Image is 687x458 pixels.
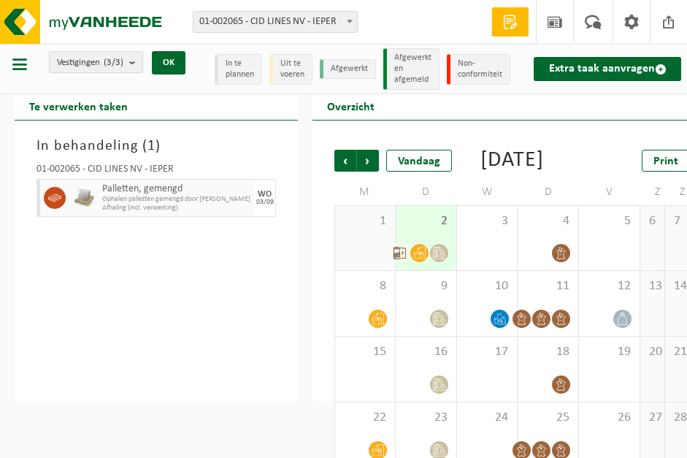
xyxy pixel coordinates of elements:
span: 01-002065 - CID LINES NV - IEPER [193,11,358,33]
span: 19 [586,344,632,360]
h2: Overzicht [312,91,389,120]
span: 1 [147,139,156,153]
span: Ophalen palletten gemengd door [PERSON_NAME] [102,195,250,204]
div: 01-002065 - CID LINES NV - IEPER [37,164,276,179]
span: 17 [464,344,510,360]
span: Palletten, gemengd [102,183,250,195]
span: 15 [342,344,388,360]
li: In te plannen [215,54,262,85]
span: 16 [403,344,449,360]
span: Print [653,156,678,167]
span: 01-002065 - CID LINES NV - IEPER [193,12,357,32]
td: V [579,179,640,205]
td: Z [640,179,665,205]
span: 7 [672,213,682,229]
div: Vandaag [386,150,452,172]
div: WO [258,190,272,199]
div: 03/09 [256,199,274,206]
span: 14 [672,278,682,294]
span: 10 [464,278,510,294]
span: 20 [648,344,657,360]
button: Vestigingen(3/3) [49,51,143,73]
span: 9 [403,278,449,294]
li: Afgewerkt [320,59,376,79]
span: 26 [586,410,632,426]
span: Afhaling (incl. verwerking) [102,204,250,213]
span: 4 [525,213,571,229]
span: 22 [342,410,388,426]
img: LP-PA-00000-WDN-11 [73,187,95,209]
span: 24 [464,410,510,426]
span: 11 [525,278,571,294]
span: 1 [342,213,388,229]
span: 12 [586,278,632,294]
h2: Te verwerken taken [15,91,142,120]
li: Uit te voeren [269,54,312,85]
span: 28 [672,410,682,426]
li: Afgewerkt en afgemeld [383,48,440,90]
span: Volgende [357,150,379,172]
span: 5 [586,213,632,229]
span: Vestigingen [57,52,123,74]
span: 21 [672,344,682,360]
li: Non-conformiteit [447,54,510,85]
count: (3/3) [104,58,123,67]
td: M [334,179,396,205]
a: Extra taak aanvragen [534,57,681,80]
td: D [396,179,457,205]
td: D [518,179,579,205]
span: 8 [342,278,388,294]
span: 23 [403,410,449,426]
button: OK [152,51,185,75]
span: 6 [648,213,657,229]
span: Vorige [334,150,356,172]
span: 18 [525,344,571,360]
div: [DATE] [480,150,544,172]
span: 13 [648,278,657,294]
span: 27 [648,410,657,426]
span: 2 [403,213,449,229]
span: 3 [464,213,510,229]
span: 25 [525,410,571,426]
h3: In behandeling ( ) [37,135,276,157]
td: W [457,179,518,205]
